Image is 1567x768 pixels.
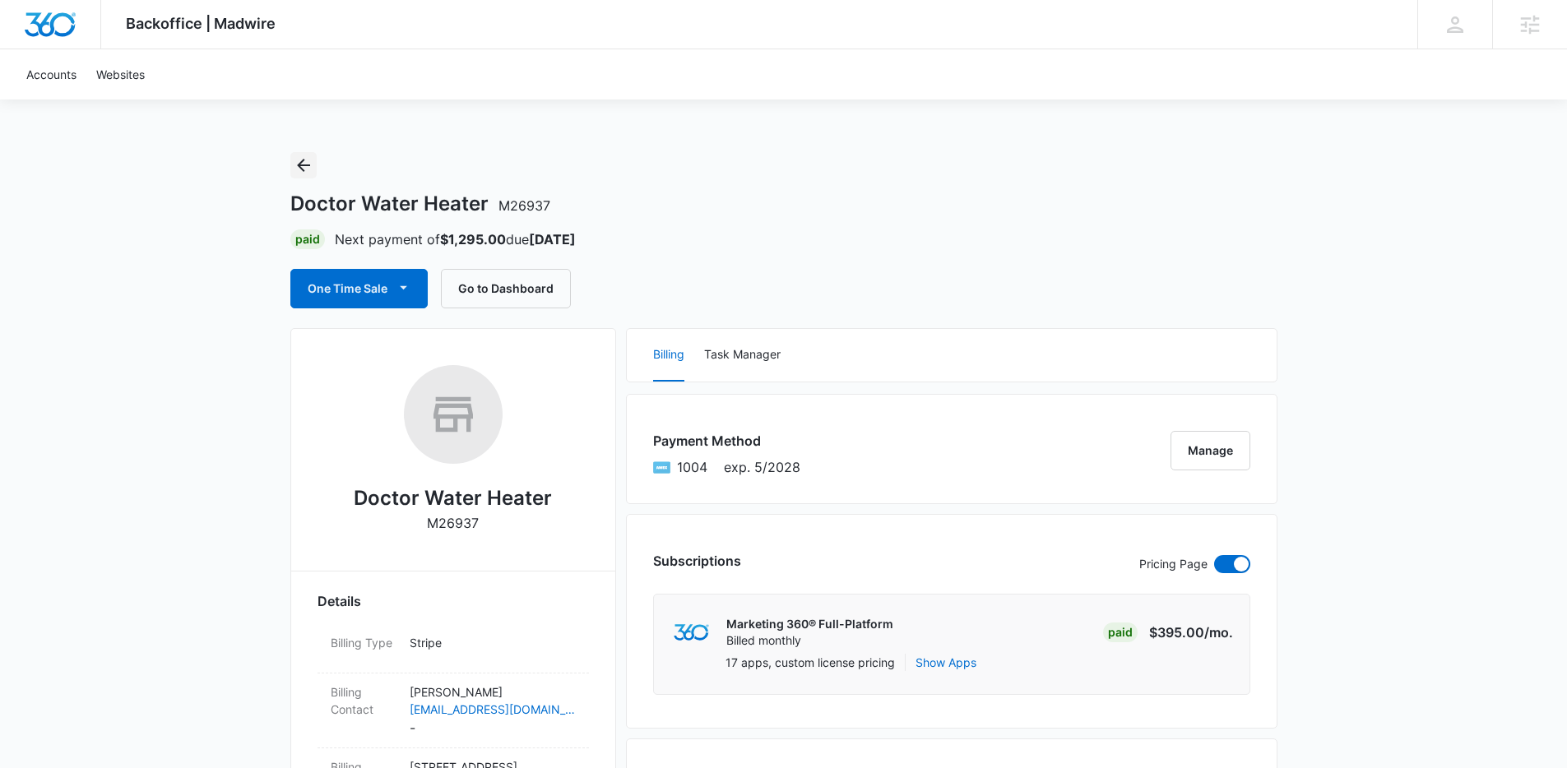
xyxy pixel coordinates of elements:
button: Show Apps [916,654,976,671]
span: exp. 5/2028 [724,457,800,477]
button: Task Manager [704,329,781,382]
span: Details [318,591,361,611]
strong: [DATE] [529,231,576,248]
p: $395.00 [1149,622,1233,642]
p: Pricing Page [1139,555,1208,573]
h1: Doctor Water Heater [290,192,550,216]
p: Stripe [410,634,576,651]
a: Websites [86,49,155,99]
p: Billed monthly [726,632,893,649]
h3: Subscriptions [653,551,741,571]
button: Go to Dashboard [441,269,571,308]
a: Accounts [16,49,86,99]
div: Billing Contact[PERSON_NAME][EMAIL_ADDRESS][DOMAIN_NAME]- [318,673,589,748]
div: Paid [290,229,325,249]
p: 17 apps, custom license pricing [726,654,895,671]
p: M26937 [427,513,479,533]
a: [EMAIL_ADDRESS][DOMAIN_NAME] [410,701,576,718]
span: Backoffice | Madwire [126,15,276,32]
button: Manage [1171,431,1250,470]
span: M26937 [498,197,550,214]
dd: - [410,683,576,738]
h2: Doctor Water Heater [354,483,552,513]
strong: $1,295.00 [440,231,506,248]
p: Marketing 360® Full-Platform [726,616,893,632]
img: marketing360Logo [674,624,709,641]
button: One Time Sale [290,269,428,308]
dt: Billing Contact [331,683,396,718]
p: Next payment of due [335,229,576,249]
dt: Billing Type [331,634,396,651]
button: Billing [653,329,684,382]
span: /mo. [1204,624,1233,641]
span: American Express ending with [677,457,707,477]
div: Paid [1103,622,1138,642]
h3: Payment Method [653,431,800,451]
p: [PERSON_NAME] [410,683,576,701]
button: Back [290,152,317,178]
div: Billing TypeStripe [318,624,589,673]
